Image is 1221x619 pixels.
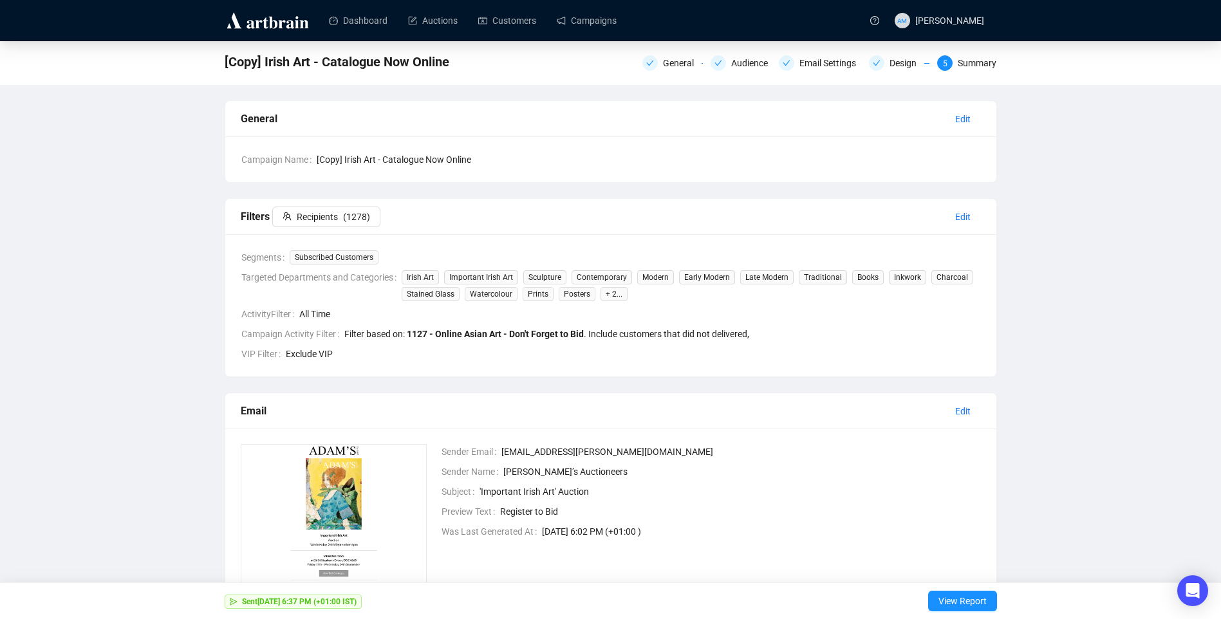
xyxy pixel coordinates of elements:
button: Edit [945,109,981,129]
img: logo [225,10,311,31]
span: Early Modern [679,270,735,284]
span: Sender Name [442,465,503,479]
span: [Copy] Irish Art - Catalogue Now Online [317,152,981,167]
span: Sender Email [442,445,501,459]
div: 5Summary [937,55,996,71]
span: Charcoal [931,270,973,284]
span: View Report [938,583,987,619]
div: Audience [731,55,776,71]
span: check [714,59,722,67]
span: Preview Text [442,504,500,519]
div: Email Settings [799,55,864,71]
span: Segments [241,250,290,264]
span: Posters [559,287,595,301]
span: Stained Glass [402,287,460,301]
span: Traditional [799,270,847,284]
span: [PERSON_NAME]’s Auctioneers [503,465,981,479]
span: Late Modern [740,270,794,284]
div: General [241,111,945,127]
a: Dashboard [329,4,387,37]
span: Campaign Activity Filter [241,327,344,341]
span: Targeted Departments and Categories [241,270,402,301]
span: team [283,212,292,221]
span: 'Important Irish Art' Auction [480,485,981,499]
span: Edit [955,112,971,126]
span: Inkwork [889,270,926,284]
a: Auctions [408,4,458,37]
span: [PERSON_NAME] [915,15,984,26]
span: . Include customers that [407,329,749,339]
span: Books [852,270,884,284]
span: Contemporary [572,270,632,284]
span: [Copy] Irish Art - Catalogue Now Online [225,51,449,72]
span: send [230,598,238,605]
span: Modern [637,270,674,284]
div: Email Settings [779,55,861,71]
a: Customers [478,4,536,37]
span: ( 1278 ) [343,210,370,224]
div: Open Intercom Messenger [1177,575,1208,606]
span: ActivityFilter [241,307,299,321]
button: Edit [945,207,981,227]
span: Edit [955,210,971,224]
button: Recipients(1278) [272,207,380,227]
div: General [642,55,703,71]
span: + 2... [601,287,628,301]
b: 1127 - Online Asian Art - Don't Forget to Bid [407,329,584,339]
span: Subject [442,485,480,499]
span: All Time [299,307,981,321]
div: Filter based on: [344,327,749,341]
span: Irish Art [402,270,439,284]
span: check [873,59,881,67]
div: Audience [711,55,771,71]
span: [EMAIL_ADDRESS][PERSON_NAME][DOMAIN_NAME] [501,445,981,459]
span: Register to Bid [500,504,981,519]
strong: Sent [DATE] 6:37 PM (+01:00 IST) [242,597,357,606]
span: Watercolour [465,287,517,301]
span: Campaign Name [241,152,317,167]
a: Campaigns [557,4,617,37]
span: did not delivered , [680,329,749,339]
span: Was Last Generated At [442,524,542,539]
span: question-circle [870,16,879,25]
span: check [646,59,654,67]
span: AM [897,15,907,25]
div: General [663,55,702,71]
span: Subscribed Customers [290,250,378,264]
button: View Report [928,591,997,611]
span: [DATE] 6:02 PM (+01:00 ) [542,524,981,539]
div: Email [241,403,945,419]
button: Edit [945,401,981,421]
span: check [783,59,790,67]
span: Prints [523,287,554,301]
span: 5 [943,59,947,68]
div: Design [869,55,929,71]
span: Exclude VIP [286,347,981,361]
span: VIP Filter [241,347,286,361]
span: Filters [241,210,380,223]
div: Summary [958,55,996,71]
span: Sculpture [523,270,566,284]
span: Edit [955,404,971,418]
span: Recipients [297,210,338,224]
div: Design [890,55,924,71]
span: Important Irish Art [444,270,518,284]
